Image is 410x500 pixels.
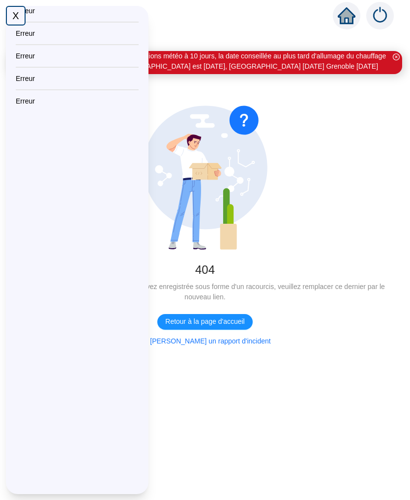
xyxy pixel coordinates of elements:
[157,314,252,330] button: Retour à la page d'accueil
[16,74,139,83] div: Erreur
[24,51,386,72] div: Message de [DATE] : En l'état des prévisions météo à 10 jours, la date conseillée au plus tard d'...
[131,334,278,349] button: [PERSON_NAME] un rapport d'incident
[16,262,394,278] div: 404
[165,316,244,327] span: Retour à la page d'accueil
[16,282,394,302] div: Cette page n'existe pas/plus. Si vous l'avez enregistrée sous forme d'un racourcis, veuillez remp...
[366,2,394,29] img: alerts
[393,53,400,60] span: close-circle
[338,7,355,25] span: home
[16,51,139,61] div: Erreur
[150,336,270,346] span: [PERSON_NAME] un rapport d'incident
[16,96,139,106] div: Erreur
[16,28,139,38] div: Erreur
